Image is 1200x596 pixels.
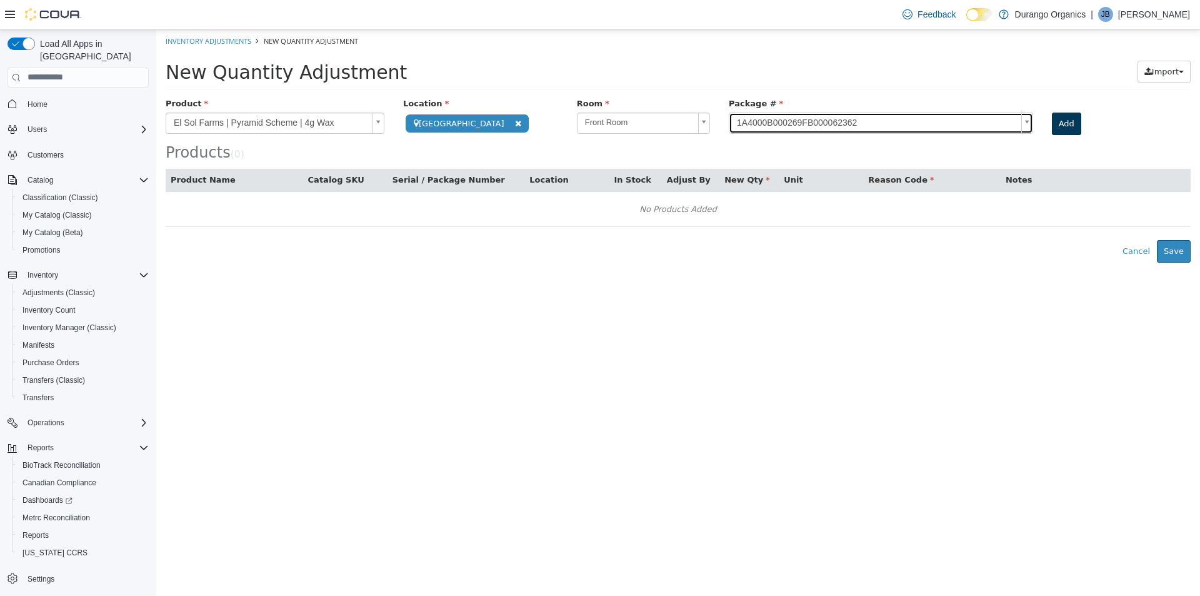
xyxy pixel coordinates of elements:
[9,83,228,104] a: El Sol Farms | Pyramid Scheme | 4g Wax
[2,121,154,138] button: Users
[22,548,87,558] span: [US_STATE] CCRS
[14,144,82,156] button: Product Name
[9,6,95,16] a: Inventory Adjustments
[22,148,69,163] a: Customers
[17,243,149,258] span: Promotions
[10,83,211,103] span: El Sol Farms | Pyramid Scheme | 4g Wax
[22,358,79,368] span: Purchase Orders
[22,415,149,430] span: Operations
[27,99,47,109] span: Home
[22,268,63,283] button: Inventory
[17,285,149,300] span: Adjustments (Classic)
[17,303,149,318] span: Inventory Count
[12,389,154,407] button: Transfers
[22,97,52,112] a: Home
[107,6,202,16] span: New Quantity Adjustment
[12,509,154,527] button: Metrc Reconciliation
[22,440,59,455] button: Reports
[152,144,211,156] button: Catalog SKU
[22,173,149,188] span: Catalog
[78,119,84,130] span: 0
[27,574,54,584] span: Settings
[2,439,154,457] button: Reports
[17,355,84,370] a: Purchase Orders
[249,84,372,103] span: [GEOGRAPHIC_DATA]
[457,144,497,156] button: In Stock
[421,83,554,104] a: Front Room
[17,493,149,508] span: Dashboards
[12,544,154,562] button: [US_STATE] CCRS
[17,373,90,388] a: Transfers (Classic)
[12,189,154,206] button: Classification (Classic)
[1015,7,1086,22] p: Durango Organics
[22,122,149,137] span: Users
[22,288,95,298] span: Adjustments (Classic)
[9,69,52,78] span: Product
[572,69,627,78] span: Package #
[22,415,69,430] button: Operations
[511,144,557,156] button: Adjust By
[9,31,251,53] span: New Quantity Adjustment
[17,285,100,300] a: Adjustments (Classic)
[896,83,925,105] button: Add
[9,114,74,131] span: Products
[22,245,61,255] span: Promotions
[712,145,777,154] span: Reason Code
[17,190,149,205] span: Classification (Classic)
[17,208,97,223] a: My Catalog (Classic)
[22,340,54,350] span: Manifests
[22,305,76,315] span: Inventory Count
[12,336,154,354] button: Manifests
[17,475,101,490] a: Canadian Compliance
[27,175,53,185] span: Catalog
[25,8,81,21] img: Cova
[1101,7,1110,22] span: JB
[22,393,54,403] span: Transfers
[12,354,154,371] button: Purchase Orders
[22,228,83,238] span: My Catalog (Beta)
[17,170,1026,189] div: No Products Added
[22,193,98,203] span: Classification (Classic)
[421,83,537,103] span: Front Room
[22,210,92,220] span: My Catalog (Classic)
[22,570,149,586] span: Settings
[17,493,77,508] a: Dashboards
[17,458,106,473] a: BioTrack Reconciliation
[247,69,292,78] span: Location
[17,510,95,525] a: Metrc Reconciliation
[981,31,1034,53] button: Import
[2,171,154,189] button: Catalog
[17,320,149,335] span: Inventory Manager (Classic)
[17,303,81,318] a: Inventory Count
[27,270,58,280] span: Inventory
[22,572,59,587] a: Settings
[421,69,453,78] span: Room
[996,37,1022,46] span: Import
[17,545,149,560] span: Washington CCRS
[12,457,154,474] button: BioTrack Reconciliation
[572,83,877,104] a: 1A4000B000269FB000062362
[2,95,154,113] button: Home
[22,478,96,488] span: Canadian Compliance
[1091,7,1093,22] p: |
[373,144,414,156] button: Location
[17,545,92,560] a: [US_STATE] CCRS
[27,150,64,160] span: Customers
[22,147,149,163] span: Customers
[74,119,88,130] small: ( )
[966,8,992,21] input: Dark Mode
[12,224,154,241] button: My Catalog (Beta)
[12,301,154,319] button: Inventory Count
[22,173,58,188] button: Catalog
[17,208,149,223] span: My Catalog (Classic)
[17,355,149,370] span: Purchase Orders
[17,390,59,405] a: Transfers
[12,492,154,509] a: Dashboards
[27,443,54,453] span: Reports
[17,458,149,473] span: BioTrack Reconciliation
[17,338,59,353] a: Manifests
[12,241,154,259] button: Promotions
[627,144,649,156] button: Unit
[27,418,64,428] span: Operations
[22,268,149,283] span: Inventory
